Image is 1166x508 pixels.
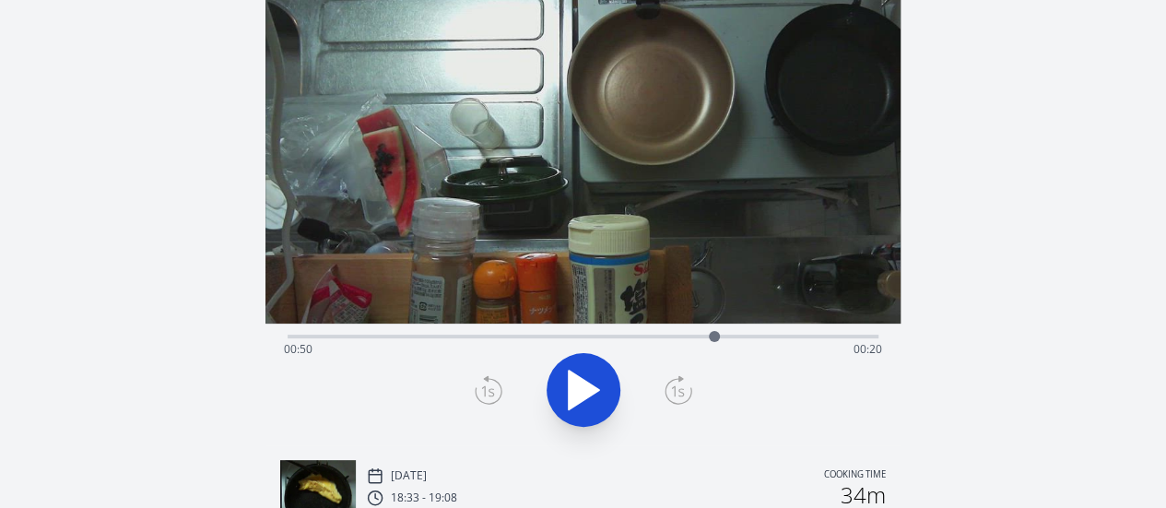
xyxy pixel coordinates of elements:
[854,341,882,357] span: 00:20
[391,468,427,483] p: [DATE]
[284,341,312,357] span: 00:50
[841,484,886,506] h2: 34m
[824,467,886,484] p: Cooking time
[391,490,457,505] p: 18:33 - 19:08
